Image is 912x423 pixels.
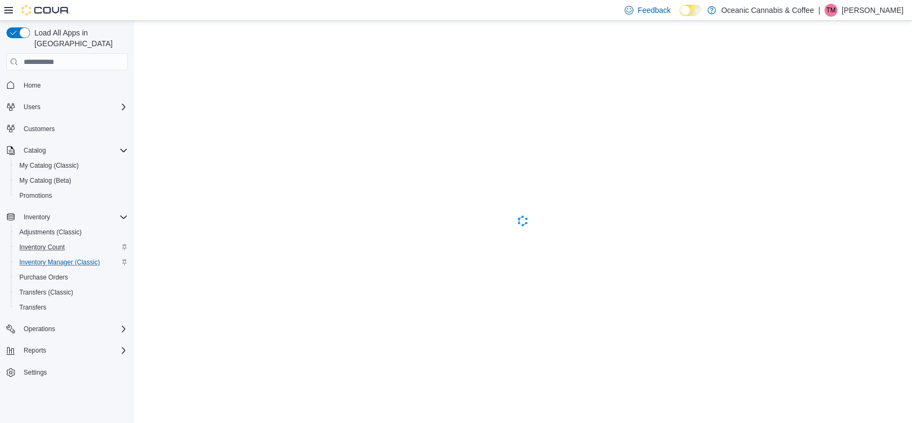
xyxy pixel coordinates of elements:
span: My Catalog (Classic) [15,159,128,172]
a: Inventory Manager (Classic) [15,256,104,269]
button: Users [2,99,132,114]
a: Promotions [15,189,56,202]
a: Transfers (Classic) [15,286,77,299]
button: Inventory Manager (Classic) [11,255,132,270]
span: Settings [19,365,128,379]
span: Transfers (Classic) [19,288,73,297]
div: Tyler Mackey [824,4,837,17]
span: Inventory Count [15,241,128,254]
button: Catalog [2,143,132,158]
button: Inventory Count [11,240,132,255]
button: Transfers [11,300,132,315]
span: Purchase Orders [19,273,68,282]
button: My Catalog (Beta) [11,173,132,188]
img: Cova [21,5,70,16]
button: Home [2,77,132,92]
a: Adjustments (Classic) [15,226,86,239]
span: Home [19,78,128,91]
span: Catalog [24,146,46,155]
a: My Catalog (Beta) [15,174,76,187]
button: My Catalog (Classic) [11,158,132,173]
span: Inventory [19,211,128,224]
button: Operations [2,321,132,336]
a: Purchase Orders [15,271,73,284]
span: Reports [19,344,128,357]
input: Dark Mode [679,5,702,16]
span: Feedback [638,5,670,16]
span: Inventory Manager (Classic) [15,256,128,269]
span: Load All Apps in [GEOGRAPHIC_DATA] [30,27,128,49]
span: Inventory [24,213,50,221]
span: Reports [24,346,46,355]
span: Customers [19,122,128,135]
span: Inventory Manager (Classic) [19,258,100,267]
span: Adjustments (Classic) [15,226,128,239]
span: Operations [24,325,55,333]
span: Home [24,81,41,90]
button: Reports [2,343,132,358]
p: | [818,4,820,17]
span: Promotions [15,189,128,202]
span: TM [826,4,835,17]
button: Inventory [19,211,54,224]
span: Inventory Count [19,243,65,252]
a: Settings [19,366,51,379]
button: Purchase Orders [11,270,132,285]
button: Users [19,101,45,113]
span: Adjustments (Classic) [19,228,82,236]
button: Promotions [11,188,132,203]
span: Transfers (Classic) [15,286,128,299]
a: Customers [19,123,59,135]
button: Transfers (Classic) [11,285,132,300]
button: Adjustments (Classic) [11,225,132,240]
a: Inventory Count [15,241,69,254]
span: Settings [24,368,47,377]
span: Transfers [15,301,128,314]
span: My Catalog (Classic) [19,161,79,170]
a: My Catalog (Classic) [15,159,83,172]
span: Users [19,101,128,113]
span: Purchase Orders [15,271,128,284]
button: Inventory [2,210,132,225]
button: Reports [19,344,50,357]
span: Operations [19,322,128,335]
span: My Catalog (Beta) [19,176,71,185]
button: Settings [2,364,132,380]
span: My Catalog (Beta) [15,174,128,187]
span: Catalog [19,144,128,157]
span: Users [24,103,40,111]
button: Catalog [19,144,50,157]
p: Oceanic Cannabis & Coffee [721,4,814,17]
a: Home [19,79,45,92]
span: Transfers [19,303,46,312]
a: Transfers [15,301,50,314]
span: Customers [24,125,55,133]
p: [PERSON_NAME] [842,4,903,17]
nav: Complex example [6,73,128,408]
button: Operations [19,322,60,335]
span: Promotions [19,191,52,200]
button: Customers [2,121,132,137]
